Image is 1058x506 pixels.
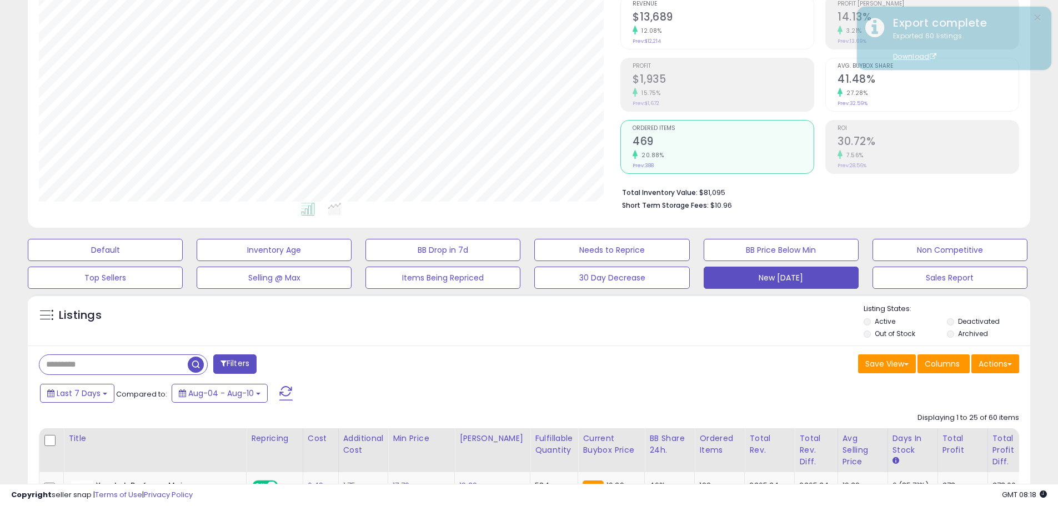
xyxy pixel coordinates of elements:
[459,433,525,444] div: [PERSON_NAME]
[710,200,732,211] span: $10.96
[843,89,868,97] small: 27.28%
[535,433,573,456] div: Fulfillable Quantity
[197,239,352,261] button: Inventory Age
[1002,489,1047,500] span: 2025-08-18 08:18 GMT
[885,31,1043,62] div: Exported 60 listings.
[622,188,698,197] b: Total Inventory Value:
[57,388,101,399] span: Last 7 Days
[843,151,864,159] small: 7.56%
[958,317,1000,326] label: Deactivated
[917,413,1019,423] div: Displaying 1 to 25 of 60 items
[622,201,709,210] b: Short Term Storage Fees:
[704,267,859,289] button: New [DATE]
[892,433,933,456] div: Days In Stock
[11,489,52,500] strong: Copyright
[633,73,814,88] h2: $1,935
[649,433,690,456] div: BB Share 24h.
[885,15,1043,31] div: Export complete
[838,126,1019,132] span: ROI
[699,433,740,456] div: Ordered Items
[28,239,183,261] button: Default
[873,267,1027,289] button: Sales Report
[838,1,1019,7] span: Profit [PERSON_NAME]
[875,329,915,338] label: Out of Stock
[992,433,1025,468] div: Total Profit Diff.
[873,239,1027,261] button: Non Competitive
[1033,11,1042,25] button: ×
[633,135,814,150] h2: 469
[172,384,268,403] button: Aug-04 - Aug-10
[59,308,102,323] h5: Listings
[197,267,352,289] button: Selling @ Max
[958,329,988,338] label: Archived
[308,433,334,444] div: Cost
[534,267,689,289] button: 30 Day Decrease
[633,126,814,132] span: Ordered Items
[622,185,1011,198] li: $81,095
[68,433,242,444] div: Title
[638,89,660,97] small: 15.75%
[251,433,298,444] div: Repricing
[534,239,689,261] button: Needs to Reprice
[116,389,167,399] span: Compared to:
[633,38,661,44] small: Prev: $12,214
[633,100,659,107] small: Prev: $1,672
[892,456,899,466] small: Days In Stock.
[893,52,936,61] a: Download
[365,267,520,289] button: Items Being Repriced
[638,27,661,35] small: 12.08%
[917,354,970,373] button: Columns
[28,267,183,289] button: Top Sellers
[95,489,142,500] a: Terms of Use
[942,433,983,456] div: Total Profit
[838,162,866,169] small: Prev: 28.56%
[40,384,114,403] button: Last 7 Days
[704,239,859,261] button: BB Price Below Min
[633,63,814,69] span: Profit
[638,151,664,159] small: 20.88%
[838,63,1019,69] span: Avg. Buybox Share
[843,433,883,468] div: Avg Selling Price
[838,38,866,44] small: Prev: 13.69%
[799,433,833,468] div: Total Rev. Diff.
[875,317,895,326] label: Active
[365,239,520,261] button: BB Drop in 7d
[858,354,916,373] button: Save View
[188,388,254,399] span: Aug-04 - Aug-10
[838,135,1019,150] h2: 30.72%
[393,433,450,444] div: Min Price
[749,433,790,456] div: Total Rev.
[583,433,640,456] div: Current Buybox Price
[343,433,384,456] div: Additional Cost
[843,27,862,35] small: 3.21%
[144,489,193,500] a: Privacy Policy
[864,304,1030,314] p: Listing States:
[633,11,814,26] h2: $13,689
[633,162,654,169] small: Prev: 388
[838,73,1019,88] h2: 41.48%
[838,100,868,107] small: Prev: 32.59%
[925,358,960,369] span: Columns
[213,354,257,374] button: Filters
[838,11,1019,26] h2: 14.13%
[633,1,814,7] span: Revenue
[971,354,1019,373] button: Actions
[11,490,193,500] div: seller snap | |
